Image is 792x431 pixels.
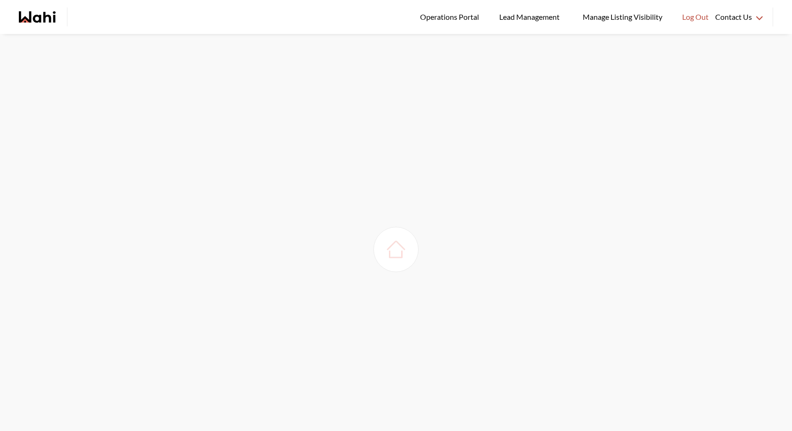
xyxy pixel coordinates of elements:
[499,11,563,23] span: Lead Management
[383,236,409,263] img: loading house image
[580,11,665,23] span: Manage Listing Visibility
[19,11,56,23] a: Wahi homepage
[682,11,709,23] span: Log Out
[420,11,482,23] span: Operations Portal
